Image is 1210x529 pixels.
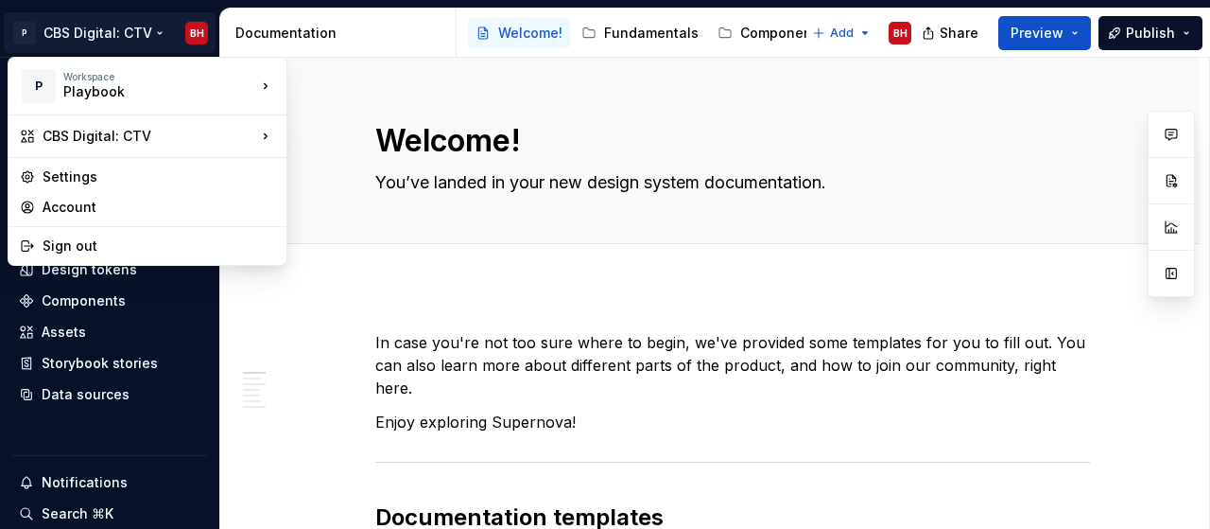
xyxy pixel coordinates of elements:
div: Sign out [43,237,275,256]
div: Playbook [63,82,224,101]
div: Account [43,198,275,217]
div: Workspace [63,71,256,82]
div: P [22,69,56,103]
div: CBS Digital: CTV [43,127,256,146]
div: Settings [43,168,275,186]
